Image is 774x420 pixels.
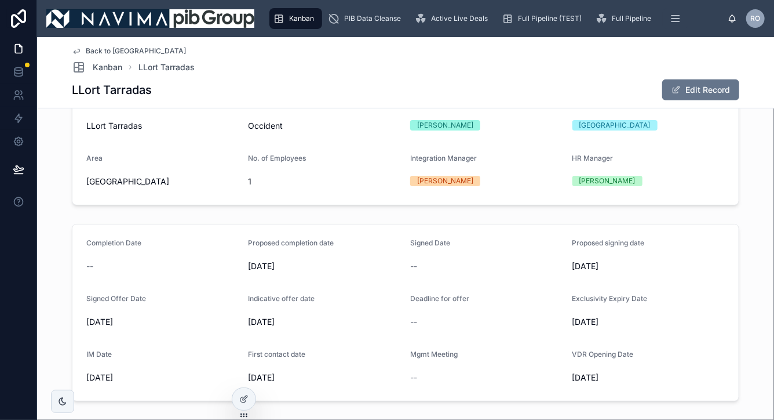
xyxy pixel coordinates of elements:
span: LLort Tarradas [86,120,239,132]
span: -- [410,372,417,383]
span: Exclusivity Expiry Date [572,294,648,303]
span: Mgmt Meeting [410,350,458,359]
span: Area [86,154,103,162]
span: Signed Offer Date [86,294,146,303]
span: [DATE] [86,372,239,383]
span: HR Manager [572,154,614,162]
div: [PERSON_NAME] [417,176,473,186]
span: Integration Manager [410,154,477,162]
span: VDR Opening Date [572,350,634,359]
span: No. of Employees [249,154,306,162]
span: Full Pipeline [612,14,651,23]
span: PIB Data Cleanse [344,14,401,23]
h1: LLort Tarradas [72,82,152,98]
span: [DATE] [249,260,401,272]
span: Deadline for offer [410,294,469,303]
span: RO [751,14,761,23]
span: IM Date [86,350,112,359]
span: Occident [249,120,401,132]
span: -- [410,260,417,272]
span: Indicative offer date [249,294,315,303]
span: Full Pipeline (TEST) [518,14,582,23]
div: scrollable content [264,6,728,31]
a: Active Live Deals [411,8,496,29]
div: [PERSON_NAME] [579,176,636,186]
span: Kanban [93,61,122,73]
a: LLort Tarradas [138,61,195,73]
span: -- [86,260,93,272]
span: [DATE] [572,372,725,383]
span: First contact date [249,350,306,359]
span: Kanban [289,14,314,23]
span: [DATE] [249,372,401,383]
span: [DATE] [249,316,401,328]
a: Full Pipeline [592,8,659,29]
span: [DATE] [572,316,725,328]
img: App logo [46,9,254,28]
span: Completion Date [86,238,141,247]
span: Back to [GEOGRAPHIC_DATA] [86,46,186,56]
a: Kanban [72,60,122,74]
span: [DATE] [572,260,725,272]
span: 1 [249,176,401,187]
span: Signed Date [410,238,450,247]
div: [PERSON_NAME] [417,120,473,131]
span: -- [410,316,417,328]
button: Edit Record [662,79,739,100]
a: Back to [GEOGRAPHIC_DATA] [72,46,186,56]
span: Proposed completion date [249,238,334,247]
span: [GEOGRAPHIC_DATA] [86,176,239,187]
a: Full Pipeline (TEST) [498,8,590,29]
span: Active Live Deals [431,14,488,23]
a: Kanban [269,8,322,29]
span: [DATE] [86,316,239,328]
span: Proposed signing date [572,238,645,247]
div: [GEOGRAPHIC_DATA] [579,120,651,131]
a: PIB Data Cleanse [324,8,409,29]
